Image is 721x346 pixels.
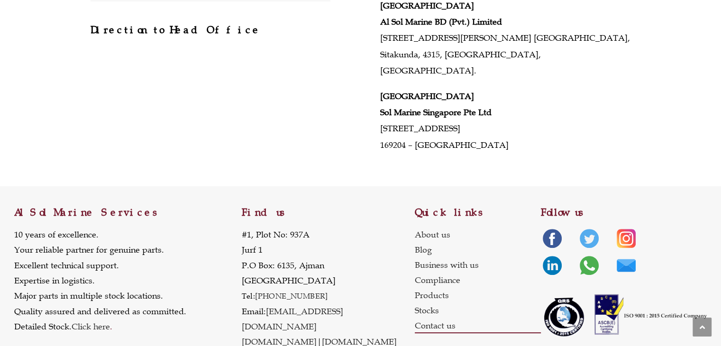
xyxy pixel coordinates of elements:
h2: Al Sol Marine Services [14,208,241,218]
a: [EMAIL_ADDRESS][DOMAIN_NAME] [241,306,343,332]
a: Stocks [415,303,541,318]
strong: [GEOGRAPHIC_DATA] [380,0,474,11]
a: About us [415,227,541,242]
a: Scroll to the top of the page [693,318,712,337]
span: . [72,321,112,332]
a: Blog [415,242,541,257]
h2: Follow us [541,208,707,218]
a: [PHONE_NUMBER] [255,291,328,300]
a: Business with us [415,257,541,273]
strong: Sol Marine Singapore Pte Ltd [380,107,492,118]
strong: [GEOGRAPHIC_DATA] [380,91,474,101]
a: Click here [72,321,110,332]
h2: Find us [241,208,414,218]
span: Tel: [241,291,255,300]
a: Compliance [415,273,541,288]
a: Products [415,288,541,303]
h2: Quick links [415,208,541,218]
h2: Direction to Head Office [91,25,331,35]
p: [STREET_ADDRESS] 169204 – [GEOGRAPHIC_DATA] [380,88,630,153]
a: Contact us [415,318,541,333]
strong: Al Sol Marine BD (Pvt.) Limited [380,17,502,27]
iframe: 25.431702654679253, 55.53054653045025 [91,45,331,135]
p: 10 years of excellence. Your reliable partner for genuine parts. Excellent technical support. Exp... [14,227,186,335]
